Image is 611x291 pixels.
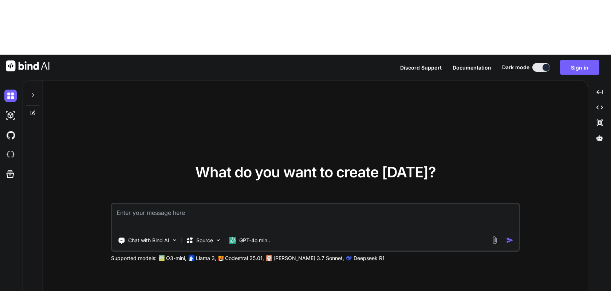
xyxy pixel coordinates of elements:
[4,90,17,102] img: darkChat
[453,64,491,71] button: Documentation
[215,237,221,243] img: Pick Models
[6,60,50,71] img: Bind AI
[354,255,385,262] p: Deepseek R1
[4,109,17,122] img: darkAi-studio
[195,163,436,181] span: What do you want to create [DATE]?
[266,255,272,261] img: claude
[172,237,178,243] img: Pick Tools
[196,237,213,244] p: Source
[502,64,529,71] span: Dark mode
[400,64,442,71] button: Discord Support
[166,255,186,262] p: O3-mini,
[560,60,599,75] button: Sign in
[189,255,194,261] img: Llama2
[196,255,216,262] p: Llama 3,
[225,255,264,262] p: Codestral 25.01,
[346,255,352,261] img: claude
[4,149,17,161] img: cloudideIcon
[506,236,513,244] img: icon
[273,255,344,262] p: [PERSON_NAME] 3.7 Sonnet,
[229,237,236,244] img: GPT-4o mini
[239,237,270,244] p: GPT-4o min..
[111,255,157,262] p: Supported models:
[490,236,498,244] img: attachment
[128,237,169,244] p: Chat with Bind AI
[159,255,165,261] img: GPT-4
[4,129,17,141] img: githubDark
[218,256,224,261] img: Mistral-AI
